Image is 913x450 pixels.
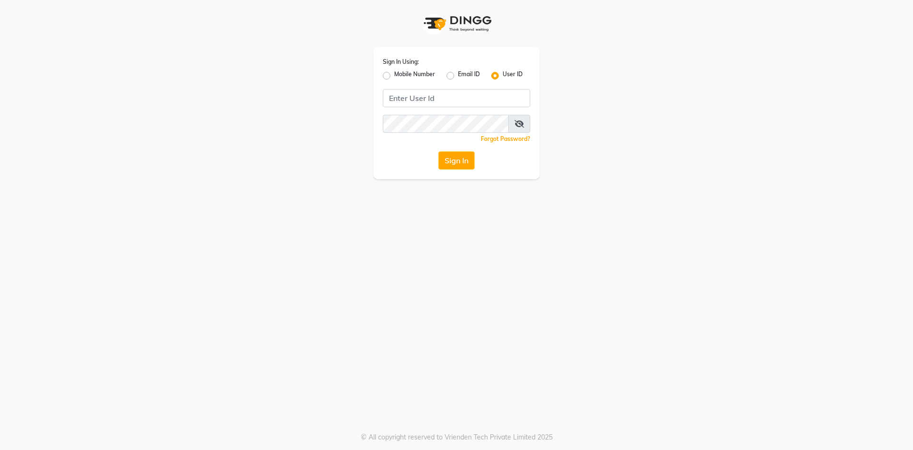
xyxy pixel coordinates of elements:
label: User ID [503,70,523,81]
label: Sign In Using: [383,58,419,66]
label: Email ID [458,70,480,81]
input: Username [383,115,509,133]
a: Forgot Password? [481,135,530,142]
button: Sign In [438,151,475,170]
label: Mobile Number [394,70,435,81]
input: Username [383,89,530,107]
img: logo1.svg [418,10,495,38]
